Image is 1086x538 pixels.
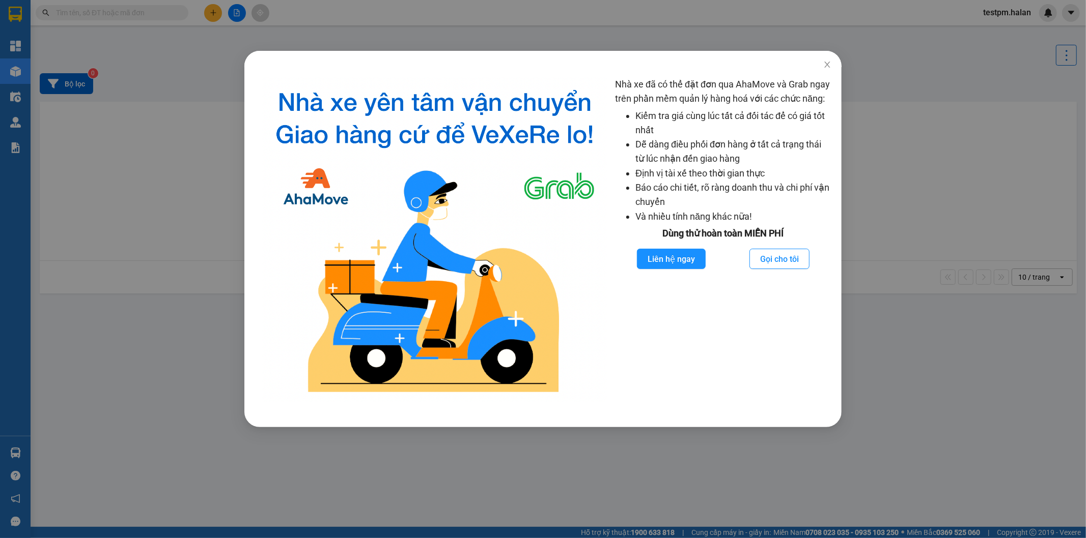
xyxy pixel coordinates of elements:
li: Kiểm tra giá cùng lúc tất cả đối tác để có giá tốt nhất [635,109,831,138]
div: Dùng thử hoàn toàn MIỄN PHÍ [615,226,831,241]
div: Nhà xe đã có thể đặt đơn qua AhaMove và Grab ngay trên phần mềm quản lý hàng hoá với các chức năng: [615,77,831,402]
li: Dễ dàng điều phối đơn hàng ở tất cả trạng thái từ lúc nhận đến giao hàng [635,137,831,166]
button: Close [813,51,842,79]
button: Liên hệ ngay [637,249,706,269]
span: Liên hệ ngay [648,253,695,265]
span: Gọi cho tôi [760,253,799,265]
span: close [823,61,831,69]
li: Và nhiều tính năng khác nữa! [635,210,831,224]
button: Gọi cho tôi [749,249,810,269]
li: Định vị tài xế theo thời gian thực [635,166,831,181]
img: logo [263,77,607,402]
li: Báo cáo chi tiết, rõ ràng doanh thu và chi phí vận chuyển [635,181,831,210]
